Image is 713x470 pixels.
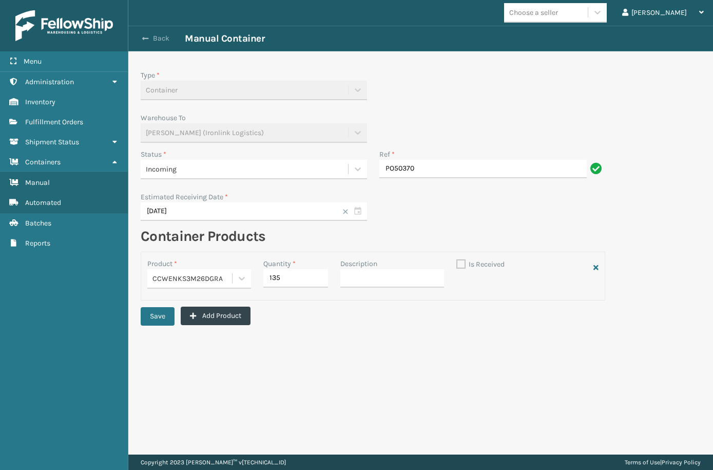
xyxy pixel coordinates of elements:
label: Estimated Receiving Date [141,193,228,201]
span: Administration [25,78,74,86]
div: | [625,455,701,470]
button: Back [138,34,185,43]
span: Menu [24,57,42,66]
label: Description [340,258,377,269]
label: Product [147,259,177,268]
a: Terms of Use [625,459,660,466]
label: Status [141,150,166,159]
span: Batches [25,219,51,228]
span: Containers [25,158,61,166]
label: Type [141,71,160,80]
label: Is Received [456,260,505,269]
img: logo [15,10,113,41]
button: Save [141,307,175,326]
span: Inventory [25,98,55,106]
span: CCWENKS3M26DGRA [152,273,223,284]
span: Manual [25,178,50,187]
label: Warehouse To [141,114,186,122]
input: MM/DD/YYYY [141,202,367,221]
span: Shipment Status [25,138,79,146]
label: Ref [379,149,395,160]
h2: Container Products [141,227,605,246]
span: Fulfillment Orders [25,118,83,126]
button: Add Product [181,307,250,325]
p: Copyright 2023 [PERSON_NAME]™ v [TECHNICAL_ID] [141,455,286,470]
span: Incoming [146,164,177,175]
div: Choose a seller [509,7,558,18]
span: Reports [25,239,50,248]
span: Automated [25,198,61,207]
a: Privacy Policy [662,459,701,466]
label: Quantity [263,258,296,269]
h3: Manual Container [185,32,264,45]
